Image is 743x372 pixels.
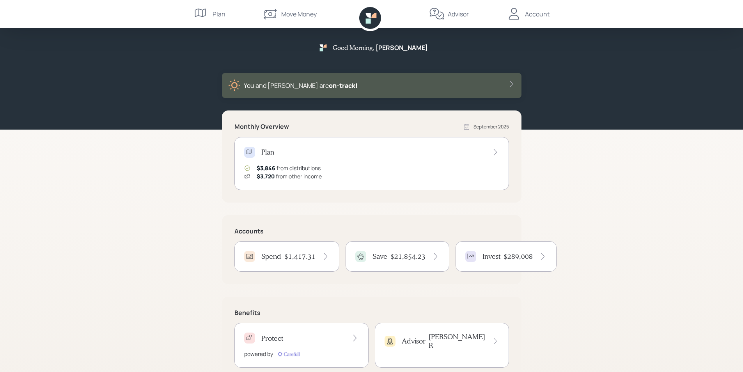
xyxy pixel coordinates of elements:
h4: [PERSON_NAME] R [429,333,486,349]
span: $3,720 [257,173,275,180]
div: Account [525,9,550,19]
h5: Benefits [234,309,509,317]
img: carefull-M2HCGCDH.digested.png [276,350,301,358]
div: You and [PERSON_NAME] are [244,81,358,90]
h4: Plan [261,148,274,157]
h4: Protect [261,334,283,343]
h4: $289,008 [504,252,533,261]
h4: Invest [482,252,500,261]
h4: Spend [261,252,281,261]
div: Plan [213,9,225,19]
div: powered by [244,350,273,358]
div: September 2025 [473,123,509,130]
img: sunny-XHVQM73Q.digested.png [228,79,241,92]
div: from other income [257,172,322,180]
span: $3,846 [257,164,275,172]
div: Move Money [281,9,317,19]
h5: Good Morning , [333,44,374,51]
h5: Monthly Overview [234,123,289,130]
h4: $21,854.23 [390,252,426,261]
h5: Accounts [234,228,509,235]
div: Advisor [448,9,469,19]
div: from distributions [257,164,321,172]
h4: Advisor [402,337,426,345]
h5: [PERSON_NAME] [376,44,428,52]
h4: Save [372,252,387,261]
h4: $1,417.31 [284,252,316,261]
span: on‑track! [329,81,358,90]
